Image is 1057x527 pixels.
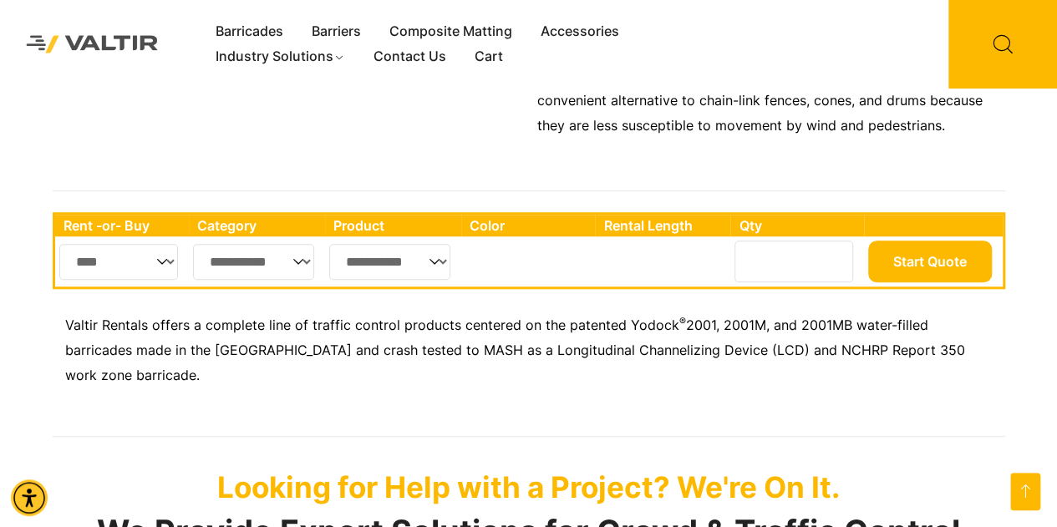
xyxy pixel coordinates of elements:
[359,44,460,69] a: Contact Us
[193,244,315,280] select: Single select
[526,19,633,44] a: Accessories
[189,215,326,236] th: Category
[55,215,189,236] th: Rent -or- Buy
[329,244,450,280] select: Single select
[734,241,853,282] input: Number
[375,19,526,44] a: Composite Matting
[730,215,863,236] th: Qty
[65,317,679,333] span: Valtir Rentals offers a complete line of traffic control products centered on the patented Yodock
[679,315,686,327] sup: ®
[868,241,992,282] button: Start Quote
[201,19,297,44] a: Barricades
[201,44,359,69] a: Industry Solutions
[325,215,461,236] th: Product
[460,44,517,69] a: Cart
[59,244,179,280] select: Single select
[1010,473,1040,510] a: Open this option
[461,215,596,236] th: Color
[11,479,48,516] div: Accessibility Menu
[13,22,172,67] img: Valtir Rentals
[595,215,730,236] th: Rental Length
[65,317,965,383] span: 2001, 2001M, and 2001MB water-filled barricades made in the [GEOGRAPHIC_DATA] and crash tested to...
[53,469,1005,504] p: Looking for Help with a Project? We're On It.
[297,19,375,44] a: Barriers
